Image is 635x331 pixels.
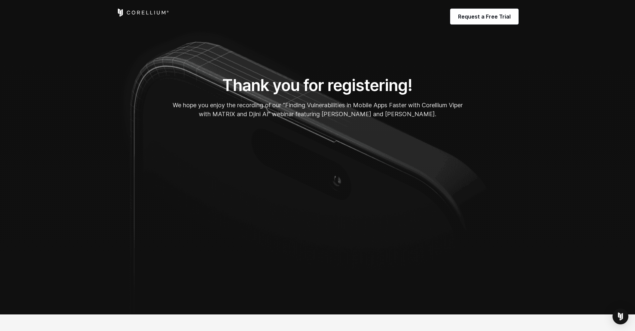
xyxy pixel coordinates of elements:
[116,9,169,17] a: Corellium Home
[169,101,466,118] p: We hope you enjoy the recording of our “Finding Vulnerabilities in Mobile Apps Faster with Corell...
[169,75,466,95] h1: Thank you for registering!
[169,124,466,248] iframe: HubSpot Video
[613,308,628,324] div: Open Intercom Messenger
[450,9,519,24] a: Request a Free Trial
[458,13,511,21] span: Request a Free Trial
